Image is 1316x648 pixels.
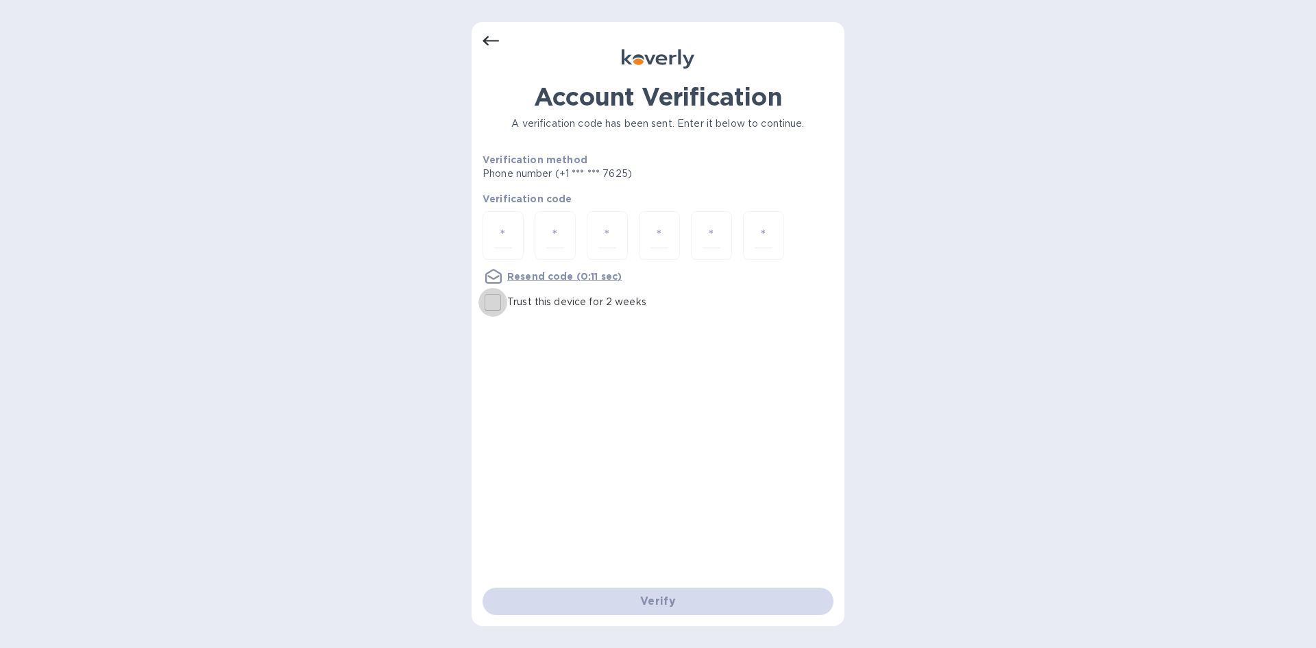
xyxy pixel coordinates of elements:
p: A verification code has been sent. Enter it below to continue. [483,117,833,131]
p: Trust this device for 2 weeks [507,295,646,309]
p: Phone number (+1 *** *** 7625) [483,167,737,181]
u: Resend code (0:11 sec) [507,271,622,282]
b: Verification method [483,154,587,165]
h1: Account Verification [483,82,833,111]
p: Verification code [483,192,833,206]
